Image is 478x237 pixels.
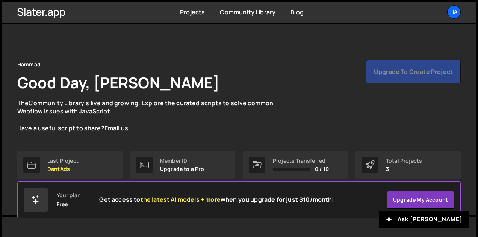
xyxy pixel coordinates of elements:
a: Upgrade my account [387,191,454,209]
a: Community Library [220,8,275,16]
a: Email us [104,124,128,132]
div: Your plan [57,192,81,198]
span: 0 / 10 [315,166,329,172]
span: the latest AI models + more [141,195,221,204]
div: Hammad [17,60,41,69]
h1: Good Day, [PERSON_NAME] [17,72,219,93]
div: Last Project [47,158,79,164]
a: Projects [180,8,205,16]
p: The is live and growing. Explore the curated scripts to solve common Webflow issues with JavaScri... [17,99,288,133]
div: Free [57,201,68,207]
div: Total Projects [386,158,422,164]
p: 3 [386,166,422,172]
button: Ask [PERSON_NAME] [379,211,469,228]
a: Community Library [29,99,84,107]
a: Ha [447,5,461,19]
h2: Get access to when you upgrade for just $10/month! [99,196,334,203]
div: Member ID [160,158,204,164]
p: DentAds [47,166,79,172]
a: Last Project DentAds [17,151,123,179]
p: Upgrade to a Pro [160,166,204,172]
a: Blog [290,8,304,16]
div: Projects Transferred [273,158,329,164]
